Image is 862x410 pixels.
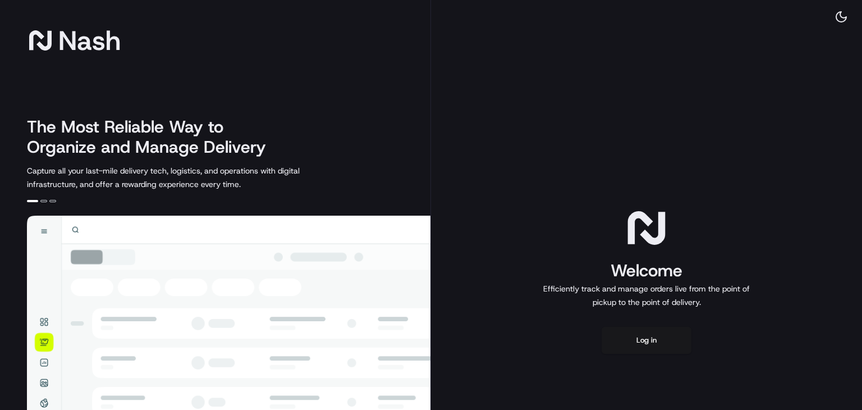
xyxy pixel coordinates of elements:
[27,164,350,191] p: Capture all your last-mile delivery tech, logistics, and operations with digital infrastructure, ...
[27,117,278,157] h2: The Most Reliable Way to Organize and Manage Delivery
[602,327,691,354] button: Log in
[539,259,754,282] h1: Welcome
[58,29,121,52] span: Nash
[539,282,754,309] p: Efficiently track and manage orders live from the point of pickup to the point of delivery.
